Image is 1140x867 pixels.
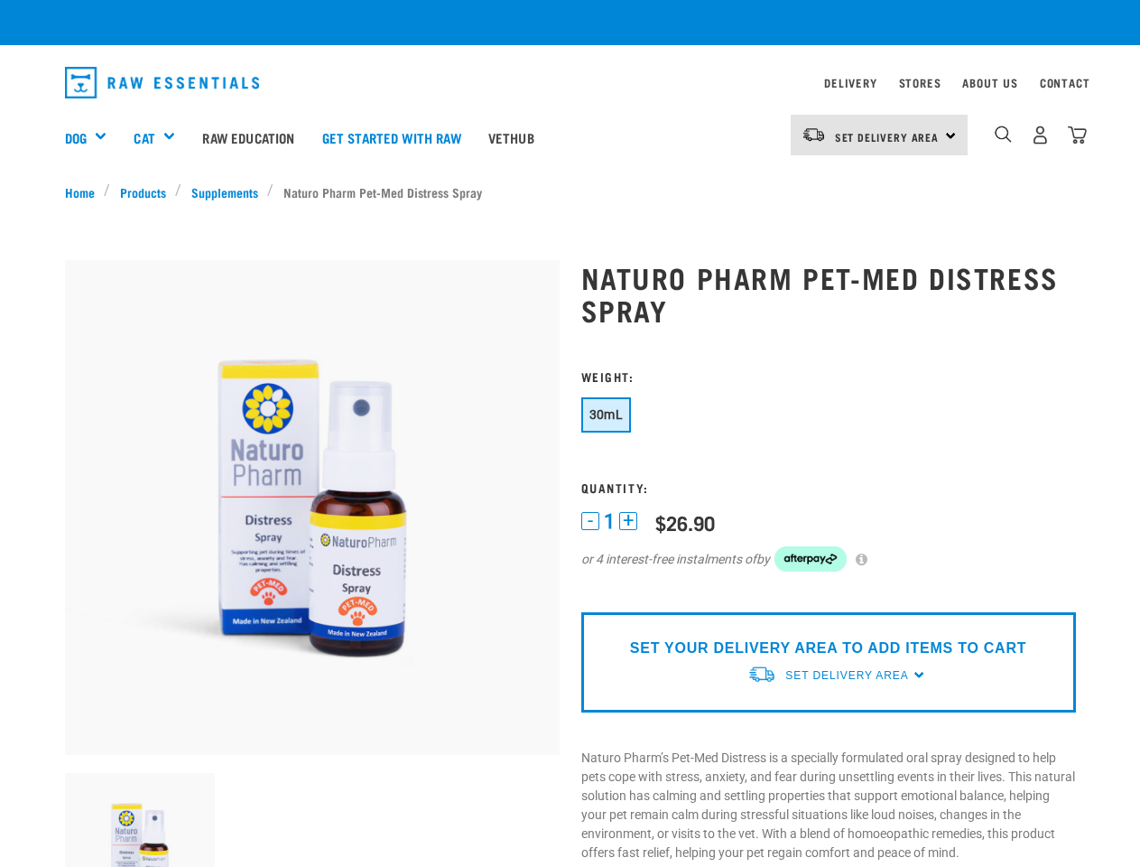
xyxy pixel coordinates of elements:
[581,749,1076,862] p: Naturo Pharm’s Pet-Med Distress is a specially formulated oral spray designed to help pets cope w...
[655,511,715,534] div: $26.90
[774,546,847,572] img: Afterpay
[619,512,637,530] button: +
[581,546,1076,572] div: or 4 interest-free instalments of by
[747,665,776,684] img: van-moving.png
[835,134,940,140] span: Set Delivery Area
[181,182,267,201] a: Supplements
[995,126,1012,143] img: home-icon-1@2x.png
[824,79,876,86] a: Delivery
[581,512,599,530] button: -
[189,101,308,173] a: Raw Education
[604,512,615,531] span: 1
[110,182,175,201] a: Products
[785,669,908,682] span: Set Delivery Area
[581,261,1076,326] h1: Naturo Pharm Pet-Med Distress Spray
[65,67,260,98] img: Raw Essentials Logo
[134,127,154,148] a: Cat
[802,126,826,143] img: van-moving.png
[65,260,560,755] img: RE Product Shoot 2023 Nov8635
[1068,126,1087,144] img: home-icon@2x.png
[1031,126,1050,144] img: user.png
[581,480,1076,494] h3: Quantity:
[899,79,941,86] a: Stores
[589,407,624,422] span: 30mL
[962,79,1017,86] a: About Us
[630,638,1026,659] p: SET YOUR DELIVERY AREA TO ADD ITEMS TO CART
[1040,79,1090,86] a: Contact
[65,182,1076,201] nav: breadcrumbs
[51,60,1090,106] nav: dropdown navigation
[65,182,105,201] a: Home
[581,369,1076,383] h3: Weight:
[581,397,632,433] button: 30mL
[65,127,87,148] a: Dog
[309,101,475,173] a: Get started with Raw
[475,101,548,173] a: Vethub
